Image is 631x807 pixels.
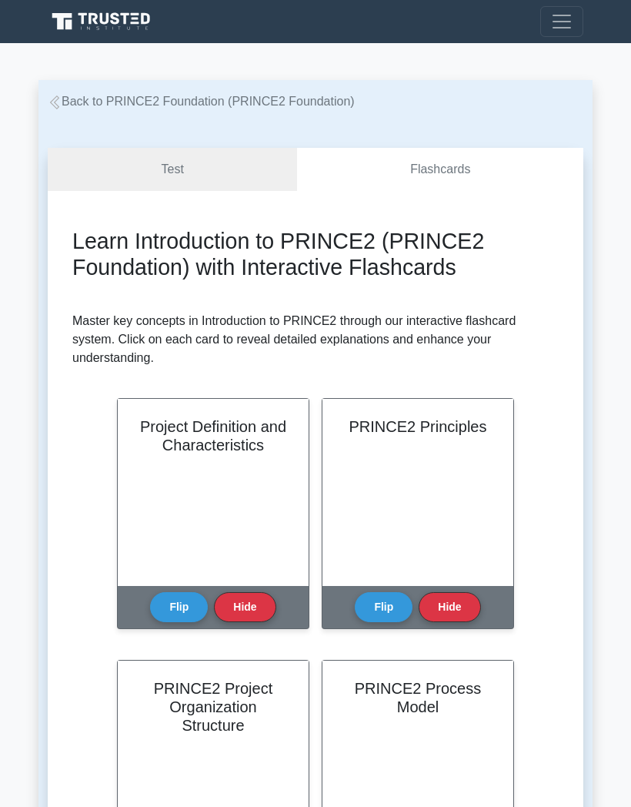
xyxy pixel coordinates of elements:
button: Toggle navigation [540,6,583,37]
button: Hide [419,592,480,622]
button: Flip [150,592,208,622]
h2: Learn Introduction to PRINCE2 (PRINCE2 Foundation) with Interactive Flashcards [72,228,559,281]
h2: Project Definition and Characteristics [136,417,290,454]
h2: PRINCE2 Process Model [341,679,495,716]
h2: PRINCE2 Principles [341,417,495,436]
button: Flip [355,592,412,622]
h2: PRINCE2 Project Organization Structure [136,679,290,735]
a: Flashcards [297,148,583,192]
a: Test [48,148,297,192]
a: Back to PRINCE2 Foundation (PRINCE2 Foundation) [48,95,355,108]
p: Master key concepts in Introduction to PRINCE2 through our interactive flashcard system. Click on... [72,312,559,367]
button: Hide [214,592,275,622]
